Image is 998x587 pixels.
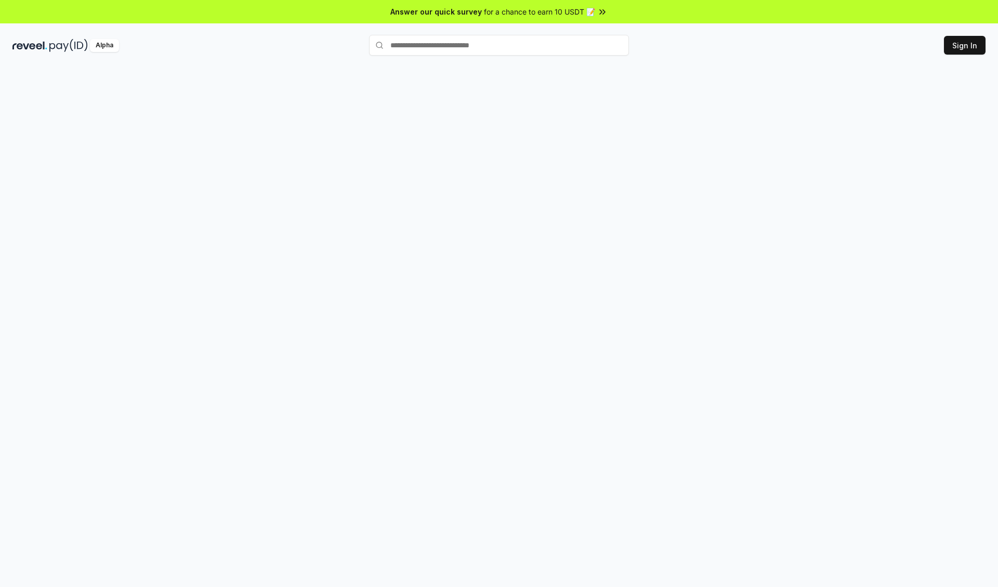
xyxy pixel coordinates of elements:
span: Answer our quick survey [390,6,482,17]
button: Sign In [944,36,986,55]
img: reveel_dark [12,39,47,52]
img: pay_id [49,39,88,52]
span: for a chance to earn 10 USDT 📝 [484,6,595,17]
div: Alpha [90,39,119,52]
